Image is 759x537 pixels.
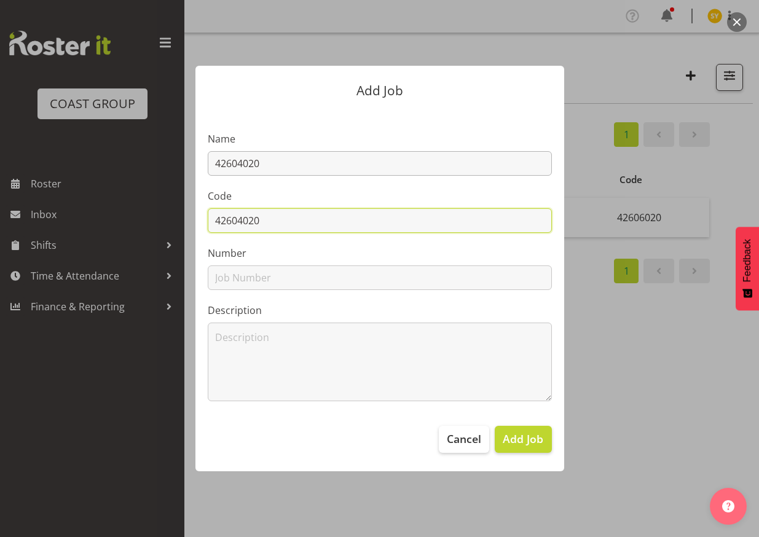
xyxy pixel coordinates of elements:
[503,431,543,447] span: Add Job
[208,189,552,203] label: Code
[742,239,753,282] span: Feedback
[208,84,552,97] p: Add Job
[208,303,552,318] label: Description
[736,227,759,310] button: Feedback - Show survey
[208,131,552,146] label: Name
[495,426,551,453] button: Add Job
[208,265,552,290] input: Job Number
[208,208,552,233] input: Job Code
[447,431,481,447] span: Cancel
[439,426,489,453] button: Cancel
[208,246,552,261] label: Number
[722,500,734,512] img: help-xxl-2.png
[208,151,552,176] input: Job Name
